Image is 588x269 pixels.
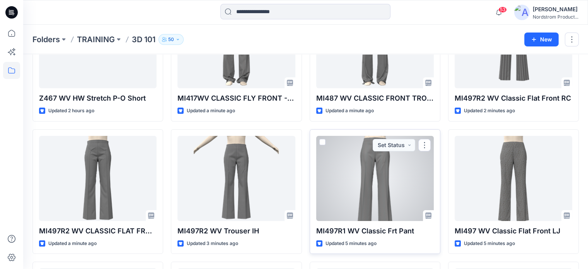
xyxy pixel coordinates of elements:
[533,5,578,14] div: [PERSON_NAME]
[514,5,530,20] img: avatar
[187,240,238,248] p: Updated 3 minutes ago
[326,107,374,115] p: Updated a minute ago
[39,93,157,104] p: Z467 WV HW Stretch P-O Short
[32,34,60,45] a: Folders
[316,93,434,104] p: MI487 WV CLASSIC FRONT TROUSER MU
[533,14,578,20] div: Nordstrom Product...
[464,107,515,115] p: Updated 2 minutes ago
[326,240,377,248] p: Updated 5 minutes ago
[39,226,157,236] p: MI497R2 WV CLASSIC FLAT FRONT FW
[455,93,572,104] p: MI497R2 WV Classic Flat Front RC
[39,136,157,221] a: MI497R2 WV CLASSIC FLAT FRONT FW
[498,7,507,13] span: 53
[77,34,115,45] a: TRAINING
[455,226,572,236] p: MI497 WV Classic Flat Front LJ
[48,107,94,115] p: Updated 2 hours ago
[316,226,434,236] p: MI497R1 WV Classic Frt Pant
[187,107,235,115] p: Updated a minute ago
[316,136,434,221] a: MI497R1 WV Classic Frt Pant
[455,136,572,221] a: MI497 WV Classic Flat Front LJ
[177,93,295,104] p: MI417WV CLASSIC FLY FRONT - KW
[524,33,559,46] button: New
[177,136,295,221] a: MI497R2 WV Trouser IH
[48,240,97,248] p: Updated a minute ago
[464,240,515,248] p: Updated 5 minutes ago
[132,34,155,45] p: 3D 101
[177,226,295,236] p: MI497R2 WV Trouser IH
[168,35,174,44] p: 50
[159,34,184,45] button: 50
